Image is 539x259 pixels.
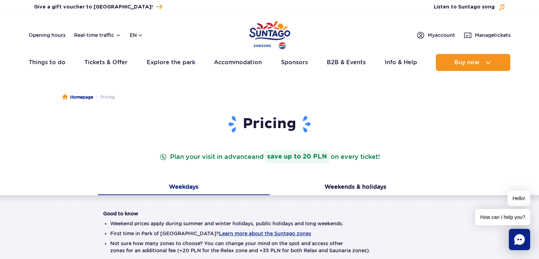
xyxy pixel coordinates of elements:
[34,2,162,12] a: Give a gift voucher to [GEOGRAPHIC_DATA]!
[464,31,511,39] a: Managetickets
[29,32,66,39] a: Opening hours
[103,211,138,216] strong: Good to know
[110,220,429,227] li: Weekend prices apply during summer and winter holidays, public holidays and long weekends.
[436,54,510,71] button: Buy now
[327,54,366,71] a: B2B & Events
[434,4,505,11] button: Listen to Suntago song
[428,32,455,39] span: My account
[509,229,530,250] div: Chat
[130,32,143,39] button: en
[475,32,511,39] span: Manage tickets
[29,54,66,71] a: Things to do
[98,180,270,195] button: Weekdays
[158,150,381,163] p: Plan your visit in advance on every ticket!
[270,180,442,195] button: Weekends & holidays
[62,94,93,101] a: Homepage
[265,150,329,163] strong: save up to 20 PLN
[74,32,121,38] button: Real-time traffic
[249,18,290,50] a: Park of Poland
[147,54,195,71] a: Explore the park
[385,54,417,71] a: Info & Help
[93,94,115,101] li: Pricing
[454,59,479,66] span: Buy now
[103,115,436,133] h1: Pricing
[110,240,429,254] li: Not sure how many zones to choose? You can change your mind on the spot and access other zones fo...
[34,4,153,11] span: Give a gift voucher to [GEOGRAPHIC_DATA]!
[416,31,455,39] a: Myaccount
[281,54,308,71] a: Sponsors
[214,54,262,71] a: Accommodation
[219,231,311,236] button: Learn more about the Suntago zones
[507,191,530,206] span: Hello!
[475,209,530,225] span: How can I help you?
[434,4,495,11] span: Listen to Suntago song
[84,54,128,71] a: Tickets & Offer
[110,230,429,237] li: First time in Park of [GEOGRAPHIC_DATA]?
